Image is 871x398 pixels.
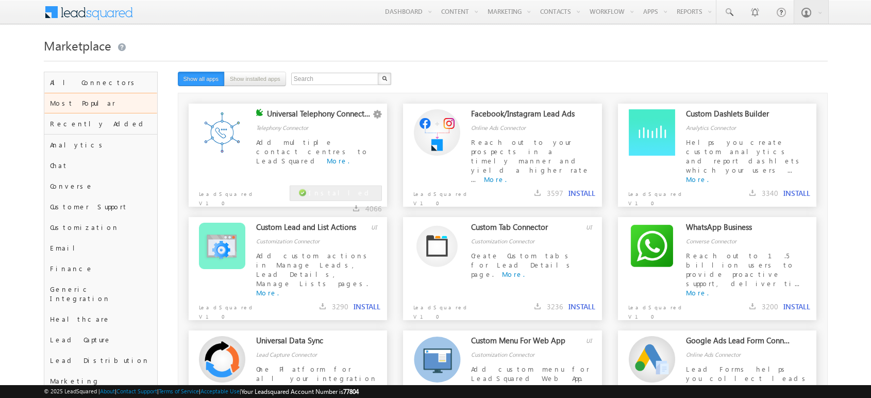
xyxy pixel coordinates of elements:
span: © 2025 LeadSquared | | | | | [44,387,359,396]
div: Universal Data Sync [256,336,360,350]
div: Custom Menu For Web App [471,336,575,350]
span: 3236 [547,302,563,311]
span: 4066 [365,204,382,213]
span: Reach out to your prospects in a timely manner and yield a higher rate ... [471,138,590,184]
div: Facebook/Instagram Lead Ads [471,109,575,123]
a: Acceptable Use [200,388,240,394]
div: Healthcare [44,309,157,329]
div: WhatsApp Business [686,222,790,237]
img: downloads [534,303,541,309]
p: LeadSquared V1.0 [618,184,698,208]
div: Finance [44,258,157,279]
span: 3200 [762,302,778,311]
div: Analytics [44,135,157,155]
img: Alternate Logo [416,225,458,267]
span: Create Custom tabs for Lead Details page. [471,251,574,278]
img: Alternate Logo [199,223,245,269]
span: Installed [309,188,373,197]
a: More. [471,383,494,392]
img: checking status [256,109,263,116]
img: Alternate Logo [199,336,245,383]
div: Most Popular [44,93,157,113]
a: Terms of Service [159,388,199,394]
img: downloads [534,190,541,196]
div: Lead Distribution [44,350,157,371]
a: More. [686,175,709,184]
span: Marketplace [44,37,111,54]
div: Custom Dashlets Builder [686,109,790,123]
div: Recently Added [44,113,157,134]
button: INSTALL [783,302,810,311]
button: INSTALL [568,189,595,198]
div: Customization [44,217,157,238]
button: Show all apps [178,72,225,86]
div: Chat [44,155,157,176]
div: Lead Capture [44,329,157,350]
span: Helps you create custom analytics and report dashlets which your users ... [686,138,803,174]
div: Customer Support [44,196,157,217]
span: 3290 [332,302,348,311]
img: downloads [749,190,756,196]
a: More. [686,288,709,297]
button: Show installed apps [224,72,286,86]
img: Alternate Logo [199,109,245,156]
div: Marketing [44,371,157,391]
div: Universal Telephony Connector [267,109,371,123]
div: Generic Integration [44,279,157,309]
img: Alternate Logo [629,109,675,156]
span: 77804 [343,388,359,395]
div: Custom Tab Connector [471,222,575,237]
img: downloads [320,303,326,309]
span: One Platform for all your integration needs [256,364,377,392]
div: All Connectors [44,72,157,93]
span: 3340 [762,188,778,198]
img: Alternate Logo [413,336,460,383]
img: Alternate Logo [629,223,675,269]
span: Add custom menu for LeadSquared Web App. [471,364,590,383]
p: LeadSquared V1.0 [403,297,483,321]
span: Add custom actions in Manage Leads, Lead Details, Manage Lists pages. [256,251,371,288]
span: Your Leadsquared Account Number is [241,388,359,395]
a: More. [327,156,349,165]
a: More. [298,383,321,392]
a: About [100,388,115,394]
a: More. [502,270,525,278]
div: Email [44,238,157,258]
a: More. [484,175,507,184]
div: Google Ads Lead Form Connector [686,336,790,350]
span: Reach out to 1.5 billion users to provide proactive support, deliver ti... [686,251,799,288]
p: LeadSquared V1.0 [189,184,269,208]
a: Contact Support [116,388,157,394]
button: INSTALL [783,189,810,198]
img: downloads [749,303,756,309]
a: More. [256,288,279,297]
span: 3597 [547,188,563,198]
img: downloads [353,205,359,211]
button: INSTALL [568,302,595,311]
button: INSTALL [354,302,380,311]
span: Add multiple contact centres to LeadSquared [256,138,368,165]
p: LeadSquared V1.0 [403,184,483,208]
div: Converse [44,176,157,196]
div: Custom Lead and List Actions [256,222,360,237]
img: Alternate Logo [414,109,460,156]
img: Search [382,76,387,81]
img: Alternate Logo [629,336,675,383]
p: LeadSquared V1.0 [189,297,269,321]
p: LeadSquared V1.0 [618,297,698,321]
